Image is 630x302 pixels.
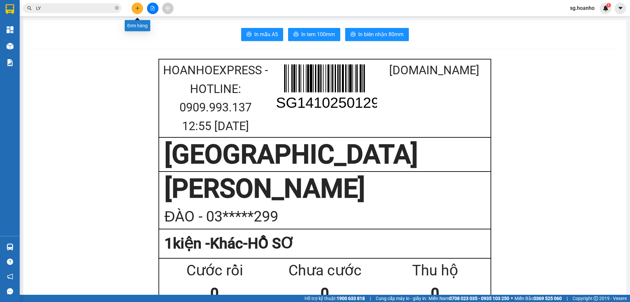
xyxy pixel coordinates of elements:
span: caret-down [618,5,623,11]
span: aim [165,6,170,11]
img: icon-new-feature [603,5,609,11]
span: Hỗ trợ kỹ thuật: [304,295,365,302]
div: Đơn hàng [125,20,150,31]
span: Gửi: [6,6,16,12]
button: aim [162,3,174,14]
button: plus [132,3,143,14]
span: plus [135,6,140,11]
span: Miền Bắc [514,295,562,302]
div: Thu hộ [380,259,490,282]
img: logo-vxr [6,4,14,14]
span: | [567,295,568,302]
strong: 1900 633 818 [337,296,365,301]
span: In biên nhận 80mm [358,30,404,38]
input: Tìm tên, số ĐT hoặc mã đơn [36,5,114,12]
button: caret-down [615,3,626,14]
span: message [7,288,13,294]
text: SG1410250129 [276,94,379,111]
div: Chưa cước [270,259,380,282]
span: printer [293,32,299,38]
div: 1 kiện - Khác-HỒ SƠ [164,232,485,255]
div: [GEOGRAPHIC_DATA] [6,6,72,20]
img: dashboard-icon [7,26,13,33]
strong: 0708 023 035 - 0935 103 250 [449,296,509,301]
div: [GEOGRAPHIC_DATA] [164,138,485,171]
img: warehouse-icon [7,244,13,250]
sup: 1 [606,3,611,8]
span: Nhận: [77,6,93,12]
img: warehouse-icon [7,43,13,50]
span: Miền Nam [429,295,509,302]
span: close-circle [115,5,119,12]
span: Cung cấp máy in - giấy in: [376,295,427,302]
span: notification [7,273,13,280]
span: In mẫu A5 [254,30,278,38]
div: Tên hàng: HỒ SƠ ( : 1 ) [6,42,129,50]
button: printerIn tem 100mm [288,28,340,41]
span: | [370,295,371,302]
div: [PERSON_NAME] [77,6,129,20]
span: In tem 100mm [301,30,335,38]
span: search [27,6,32,11]
div: [DOMAIN_NAME] [380,61,489,80]
div: Cước rồi [159,259,270,282]
span: sg.hoanho [565,4,600,12]
span: question-circle [7,259,13,265]
span: printer [246,32,252,38]
div: ĐÀO [77,20,129,28]
span: 1 [607,3,610,8]
span: SL [68,41,77,51]
button: printerIn mẫu A5 [241,28,283,41]
button: file-add [147,3,158,14]
div: [PERSON_NAME] [164,172,485,205]
span: file-add [150,6,155,11]
span: ⚪️ [511,297,513,300]
img: solution-icon [7,59,13,66]
button: printerIn biên nhận 80mm [345,28,409,41]
strong: 0369 525 060 [534,296,562,301]
span: copyright [594,296,598,301]
span: printer [350,32,356,38]
div: HoaNhoExpress - Hotline: 0909.993.137 12:55 [DATE] [161,61,270,135]
span: close-circle [115,6,119,10]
